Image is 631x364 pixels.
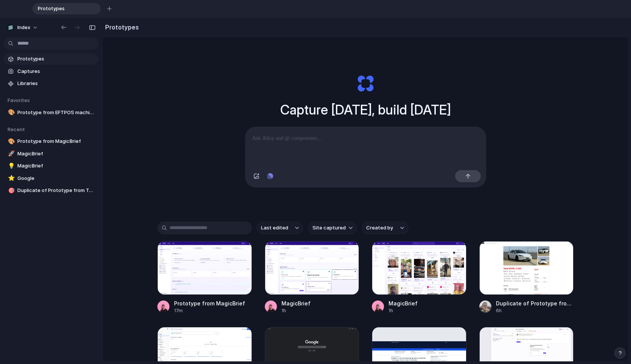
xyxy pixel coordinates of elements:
[8,149,13,158] div: 🚀
[8,126,25,132] span: Recent
[17,175,95,182] span: Google
[17,24,30,31] span: Index
[8,174,13,183] div: ⭐
[4,160,98,172] a: 💡MagicBrief
[7,150,14,158] button: 🚀
[4,66,98,77] a: Captures
[8,97,30,103] span: Favorites
[17,55,95,63] span: Prototypes
[372,241,466,314] a: MagicBriefMagicBrief1h
[8,186,13,195] div: 🎯
[389,307,418,314] div: 1h
[265,241,359,314] a: MagicBriefMagicBrief1h
[4,22,42,34] button: Index
[174,299,245,307] div: Prototype from MagicBrief
[4,78,98,89] a: Libraries
[281,299,311,307] div: MagicBrief
[33,3,101,14] div: Prototypes
[17,187,95,194] span: Duplicate of Prototype from Tesla MODEL 3 2025 rental in [GEOGRAPHIC_DATA], [GEOGRAPHIC_DATA] by ...
[4,185,98,196] a: 🎯Duplicate of Prototype from Tesla MODEL 3 2025 rental in [GEOGRAPHIC_DATA], [GEOGRAPHIC_DATA] by...
[261,224,288,232] span: Last edited
[4,53,98,65] a: Prototypes
[174,307,245,314] div: 17m
[496,299,574,307] div: Duplicate of Prototype from Tesla MODEL 3 2025 rental in [GEOGRAPHIC_DATA], [GEOGRAPHIC_DATA] by ...
[7,175,14,182] button: ⭐
[4,136,98,147] a: 🎨Prototype from MagicBrief
[8,162,13,170] div: 💡
[17,109,95,116] span: Prototype from EFTPOS machines | eCommerce | free quote | Tyro
[496,307,574,314] div: 6h
[362,221,409,234] button: Created by
[17,80,95,87] span: Libraries
[7,162,14,170] button: 💡
[102,23,139,32] h2: Prototypes
[281,307,311,314] div: 1h
[4,107,98,118] a: 🎨Prototype from EFTPOS machines | eCommerce | free quote | Tyro
[366,224,393,232] span: Created by
[4,148,98,160] a: 🚀MagicBrief
[17,162,95,170] span: MagicBrief
[308,221,357,234] button: Site captured
[17,138,95,145] span: Prototype from MagicBrief
[7,187,14,194] button: 🎯
[17,150,95,158] span: MagicBrief
[256,221,303,234] button: Last edited
[4,173,98,184] a: ⭐Google
[479,241,574,314] a: Duplicate of Prototype from Tesla MODEL 3 2025 rental in Forrestfield, WA by MRT Adventure Hire ....
[35,5,89,12] span: Prototypes
[8,108,13,117] div: 🎨
[280,100,451,120] h1: Capture [DATE], build [DATE]
[8,137,13,146] div: 🎨
[7,138,14,145] button: 🎨
[389,299,418,307] div: MagicBrief
[312,224,346,232] span: Site captured
[7,109,14,116] button: 🎨
[157,241,252,314] a: Prototype from MagicBriefPrototype from MagicBrief17m
[17,68,95,75] span: Captures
